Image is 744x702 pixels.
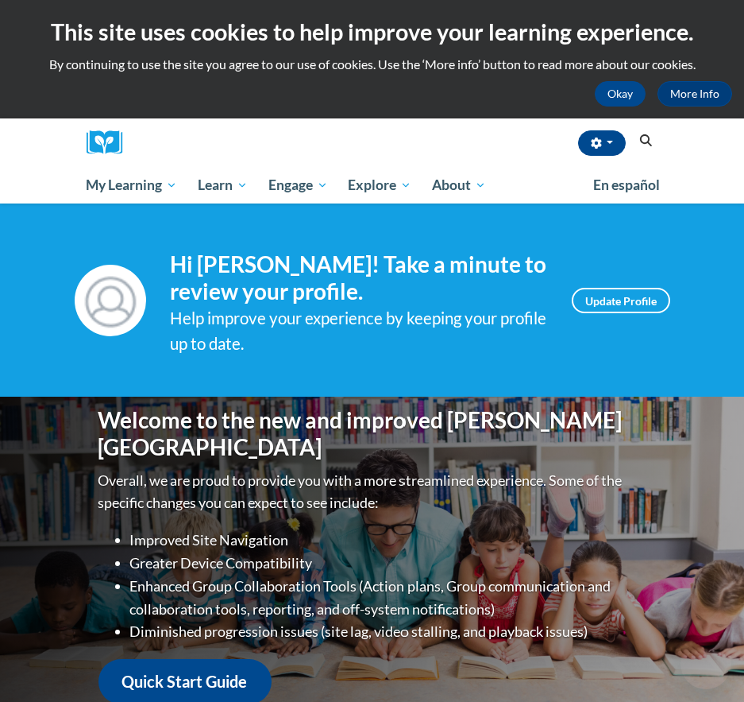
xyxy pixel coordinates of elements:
[130,529,646,552] li: Improved Site Navigation
[578,130,626,156] button: Account Settings
[657,81,732,107] a: More Info
[130,552,646,575] li: Greater Device Compatibility
[170,305,548,358] div: Help improve your experience by keeping your profile up to date.
[680,638,731,689] iframe: Button to launch messaging window
[432,176,486,195] span: About
[634,131,657,150] button: Search
[198,176,248,195] span: Learn
[98,407,646,460] h1: Welcome to the new and improved [PERSON_NAME][GEOGRAPHIC_DATA]
[76,167,188,204] a: My Learning
[98,469,646,515] p: Overall, we are proud to provide you with a more streamlined experience. Some of the specific cha...
[187,167,258,204] a: Learn
[583,169,670,202] a: En español
[593,176,660,193] span: En español
[337,167,422,204] a: Explore
[87,130,134,155] a: Cox Campus
[348,176,411,195] span: Explore
[258,167,338,204] a: Engage
[268,176,328,195] span: Engage
[572,288,670,313] a: Update Profile
[422,167,496,204] a: About
[86,176,177,195] span: My Learning
[12,56,732,73] p: By continuing to use the site you agree to our use of cookies. Use the ‘More info’ button to read...
[130,575,646,621] li: Enhanced Group Collaboration Tools (Action plans, Group communication and collaboration tools, re...
[595,81,646,107] button: Okay
[75,167,670,204] div: Main menu
[87,130,134,155] img: Logo brand
[130,620,646,643] li: Diminished progression issues (site lag, video stalling, and playback issues)
[75,265,146,336] img: Profile Image
[12,16,732,48] h2: This site uses cookies to help improve your learning experience.
[170,251,548,304] h4: Hi [PERSON_NAME]! Take a minute to review your profile.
